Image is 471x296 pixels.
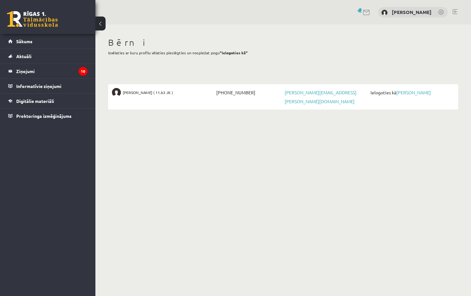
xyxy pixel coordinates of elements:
[108,37,458,48] h1: Bērni
[8,64,87,78] a: Ziņojumi10
[220,50,248,55] b: "Ielogoties kā"
[112,88,121,97] img: Jānis Ričards Smildziņš
[8,49,87,64] a: Aktuāli
[215,88,283,97] span: [PHONE_NUMBER]
[16,38,32,44] span: Sākums
[16,79,87,93] legend: Informatīvie ziņojumi
[7,11,58,27] a: Rīgas 1. Tālmācības vidusskola
[369,88,454,97] span: Ielogoties kā
[16,64,87,78] legend: Ziņojumi
[8,109,87,123] a: Proktoringa izmēģinājums
[79,67,87,76] i: 10
[16,98,54,104] span: Digitālie materiāli
[392,9,432,15] a: [PERSON_NAME]
[8,94,87,108] a: Digitālie materiāli
[8,79,87,93] a: Informatīvie ziņojumi
[123,88,173,97] span: [PERSON_NAME] ( 11.b3 JK )
[381,10,388,16] img: Inta Smildziņa
[16,113,72,119] span: Proktoringa izmēģinājums
[8,34,87,49] a: Sākums
[108,50,458,56] p: Izvēlaties ar kuru profilu vēlaties pieslēgties un nospiežat pogu
[16,53,31,59] span: Aktuāli
[285,90,357,104] a: [PERSON_NAME][EMAIL_ADDRESS][PERSON_NAME][DOMAIN_NAME]
[396,90,431,95] a: [PERSON_NAME]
